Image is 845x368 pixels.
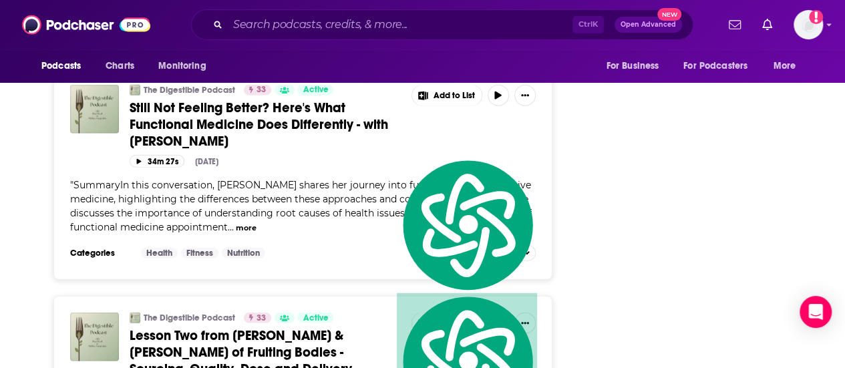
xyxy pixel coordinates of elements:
[41,57,81,75] span: Podcasts
[757,13,778,36] a: Show notifications dropdown
[297,313,333,323] a: Active
[236,222,257,234] button: more
[181,248,218,258] a: Fitness
[70,248,130,258] h3: Categories
[70,179,532,233] span: "
[303,312,328,325] span: Active
[222,248,265,258] a: Nutrition
[606,57,659,75] span: For Business
[22,12,150,37] img: Podchaser - Follow, Share and Rate Podcasts
[800,296,832,328] div: Open Intercom Messenger
[412,85,482,106] button: Show More Button
[621,21,676,28] span: Open Advanced
[130,100,402,150] a: Still Not Feeling Better? Here's What Functional Medicine Does Differently - with [PERSON_NAME]
[794,10,823,39] span: Logged in as Ashley_Beenen
[70,85,119,134] img: Still Not Feeling Better? Here's What Functional Medicine Does Differently - with Dr. Frances Baxley
[70,179,532,233] span: SummaryIn this conversation, [PERSON_NAME] shares her journey into functional and integrative med...
[572,16,604,33] span: Ctrl K
[70,313,119,361] img: Lesson Two from Ken & Roger of Fruiting Bodies - Sourcing, Quality, Dose and Delivery
[97,53,142,79] a: Charts
[723,13,746,36] a: Show notifications dropdown
[809,10,823,24] svg: Add a profile image
[615,17,682,33] button: Open AdvancedNew
[657,8,681,21] span: New
[130,100,388,150] span: Still Not Feeling Better? Here's What Functional Medicine Does Differently - with [PERSON_NAME]
[144,85,235,96] a: The Digestible Podcast
[228,14,572,35] input: Search podcasts, credits, & more...
[106,57,134,75] span: Charts
[597,53,675,79] button: open menu
[794,10,823,39] img: User Profile
[144,313,235,323] a: The Digestible Podcast
[130,313,140,323] img: The Digestible Podcast
[774,57,796,75] span: More
[683,57,747,75] span: For Podcasters
[764,53,813,79] button: open menu
[158,57,206,75] span: Monitoring
[303,83,328,97] span: Active
[244,313,271,323] a: 33
[130,85,140,96] img: The Digestible Podcast
[228,221,234,233] span: ...
[297,85,333,96] a: Active
[191,9,693,40] div: Search podcasts, credits, & more...
[257,83,266,97] span: 33
[141,248,178,258] a: Health
[130,155,184,168] button: 34m 27s
[514,85,536,106] button: Show More Button
[244,85,271,96] a: 33
[794,10,823,39] button: Show profile menu
[675,53,767,79] button: open menu
[32,53,98,79] button: open menu
[434,91,475,101] span: Add to List
[257,312,266,325] span: 33
[195,157,218,166] div: [DATE]
[149,53,223,79] button: open menu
